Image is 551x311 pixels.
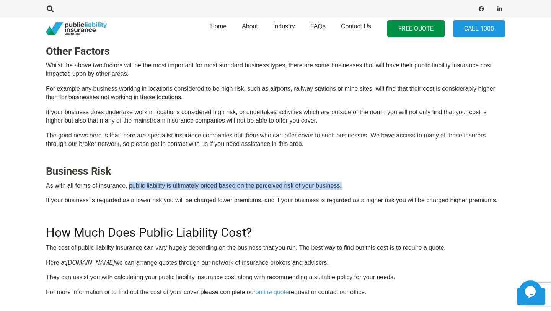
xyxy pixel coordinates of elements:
[453,20,505,38] a: Call 1300
[46,45,110,57] strong: Other Factors
[303,15,333,43] a: FAQs
[202,15,234,43] a: Home
[266,15,303,43] a: Industry
[46,131,505,149] p: The good news here is that there are specialist insurance companies out there who can offer cover...
[273,23,295,29] span: Industry
[46,61,505,79] p: Whilst the above two factors will be the most important for most standard business types, there a...
[46,216,505,240] h2: How Much Does Public Liability Cost?
[46,165,111,177] strong: Business Risk
[387,20,445,38] a: FREE QUOTE
[46,244,505,252] p: The cost of public liability insurance can vary hugely depending on the business that you run. Th...
[333,15,379,43] a: Contact Us
[494,3,505,14] a: LinkedIn
[46,85,505,102] p: For example any business working in locations considered to be high risk, such as airports, railw...
[46,273,505,282] p: They can assist you with calculating your public liability insurance cost along with recommending...
[46,259,505,267] p: Here at we can arrange quotes through our network of insurance brokers and advisers.
[517,288,545,305] a: Back to top
[46,108,505,125] p: If your business does undertake work in locations considered high risk, or undertakes activities ...
[42,5,58,12] a: Search
[210,23,227,29] span: Home
[46,182,505,190] p: As with all forms of insurance, public liability is ultimately priced based on the perceived risk...
[46,196,505,205] p: If your business is regarded as a lower risk you will be charged lower premiums, and if your busi...
[66,259,115,266] i: [DOMAIN_NAME]
[46,22,107,36] a: pli_logotransparent
[341,23,371,29] span: Contact Us
[310,23,326,29] span: FAQs
[476,3,487,14] a: Facebook
[46,288,505,296] p: For more information or to find out the cost of your cover please complete our request or contact...
[242,23,258,29] span: About
[519,280,543,303] iframe: chat widget
[234,15,266,43] a: About
[256,289,289,295] a: online quote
